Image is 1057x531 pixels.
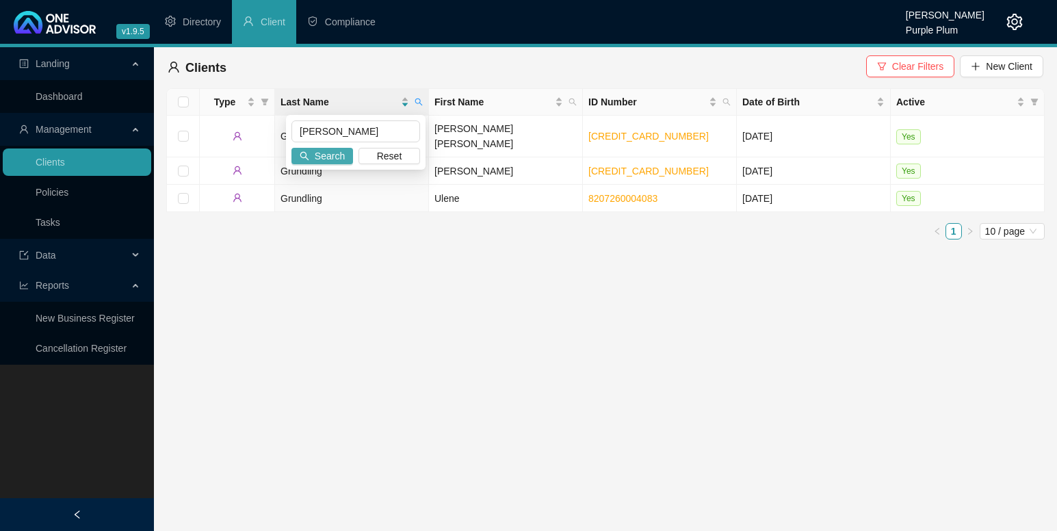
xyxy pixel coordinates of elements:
[588,94,706,109] span: ID Number
[929,223,945,239] li: Previous Page
[737,157,891,185] td: [DATE]
[742,94,874,109] span: Date of Birth
[429,185,583,212] td: Ulene
[588,166,709,177] a: [CREDIT_CARD_NUMBER]
[737,185,891,212] td: [DATE]
[906,18,984,34] div: Purple Plum
[275,157,429,185] td: Grundling
[720,92,733,112] span: search
[866,55,954,77] button: Clear Filters
[36,250,56,261] span: Data
[569,98,577,106] span: search
[185,61,226,75] span: Clients
[960,55,1043,77] button: New Client
[36,187,68,198] a: Policies
[275,116,429,157] td: Grundling
[307,16,318,27] span: safety
[896,129,921,144] span: Yes
[946,224,961,239] a: 1
[261,16,285,27] span: Client
[291,120,420,142] input: Search Last Name
[200,89,275,116] th: Type
[36,280,69,291] span: Reports
[73,510,82,519] span: left
[896,94,1014,109] span: Active
[258,92,272,112] span: filter
[36,91,83,102] a: Dashboard
[36,124,92,135] span: Management
[36,313,135,324] a: New Business Register
[906,3,984,18] div: [PERSON_NAME]
[165,16,176,27] span: setting
[358,148,420,164] button: Reset
[583,89,737,116] th: ID Number
[566,92,579,112] span: search
[986,59,1032,74] span: New Client
[205,94,244,109] span: Type
[929,223,945,239] button: left
[962,223,978,239] li: Next Page
[737,116,891,157] td: [DATE]
[233,193,242,203] span: user
[19,250,29,260] span: import
[168,61,180,73] span: user
[962,223,978,239] button: right
[588,131,709,142] a: [CREDIT_CARD_NUMBER]
[275,185,429,212] td: Grundling
[243,16,254,27] span: user
[412,92,426,112] span: search
[971,62,980,71] span: plus
[588,193,657,204] a: 8207260004083
[1006,14,1023,30] span: setting
[36,157,65,168] a: Clients
[980,223,1045,239] div: Page Size
[325,16,376,27] span: Compliance
[985,224,1039,239] span: 10 / page
[19,59,29,68] span: profile
[19,125,29,134] span: user
[434,94,552,109] span: First Name
[877,62,887,71] span: filter
[737,89,891,116] th: Date of Birth
[19,281,29,290] span: line-chart
[291,148,353,164] button: Search
[36,343,127,354] a: Cancellation Register
[36,217,60,228] a: Tasks
[36,58,70,69] span: Landing
[233,166,242,175] span: user
[14,11,96,34] img: 2df55531c6924b55f21c4cf5d4484680-logo-light.svg
[1030,98,1039,106] span: filter
[183,16,221,27] span: Directory
[280,94,398,109] span: Last Name
[945,223,962,239] li: 1
[891,89,1045,116] th: Active
[377,148,402,164] span: Reset
[315,148,345,164] span: Search
[896,164,921,179] span: Yes
[429,116,583,157] td: [PERSON_NAME] [PERSON_NAME]
[966,227,974,235] span: right
[116,24,150,39] span: v1.9.5
[896,191,921,206] span: Yes
[722,98,731,106] span: search
[261,98,269,106] span: filter
[429,157,583,185] td: [PERSON_NAME]
[415,98,423,106] span: search
[892,59,943,74] span: Clear Filters
[233,131,242,141] span: user
[1028,92,1041,112] span: filter
[933,227,941,235] span: left
[429,89,583,116] th: First Name
[300,151,309,161] span: search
